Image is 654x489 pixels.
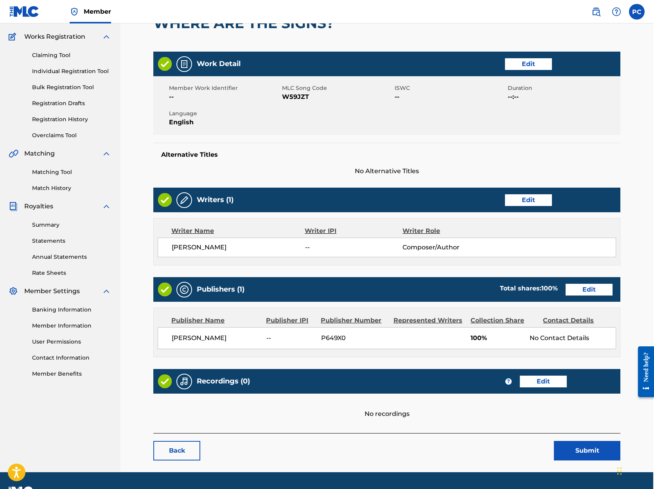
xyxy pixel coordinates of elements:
[402,226,491,236] div: Writer Role
[591,7,601,16] img: search
[32,67,111,75] a: Individual Registration Tool
[180,377,189,386] img: Recordings
[153,441,200,460] a: Back
[543,316,610,325] div: Contact Details
[530,333,616,343] div: No Contact Details
[84,7,111,16] span: Member
[32,237,111,245] a: Statements
[158,283,172,296] img: Valid
[169,118,280,127] span: English
[32,306,111,314] a: Banking Information
[180,59,189,69] img: Work Detail
[305,243,403,252] span: --
[508,84,619,92] span: Duration
[197,377,250,386] h5: Recordings (0)
[32,322,111,330] a: Member Information
[102,287,111,296] img: expand
[102,32,111,41] img: expand
[566,284,613,296] a: Edit
[554,441,620,460] button: Submit
[541,285,558,292] span: 100 %
[609,4,624,20] div: Help
[169,84,280,92] span: Member Work Identifier
[393,316,465,325] div: Represented Writers
[9,149,18,158] img: Matching
[70,7,79,16] img: Top Rightsholder
[9,6,40,17] img: MLC Logo
[24,287,80,296] span: Member Settings
[180,195,189,205] img: Writers
[32,221,111,229] a: Summary
[471,333,524,343] span: 100%
[32,338,111,346] a: User Permissions
[172,333,261,343] span: [PERSON_NAME]
[395,84,506,92] span: ISWC
[197,285,244,294] h5: Publishers (1)
[612,7,621,16] img: help
[505,378,512,385] span: ?
[617,459,622,483] div: Drag
[508,92,619,102] span: --:--
[32,99,111,107] a: Registration Drafts
[169,109,280,118] span: Language
[197,59,241,68] h5: Work Detail
[32,269,111,277] a: Rate Sheets
[266,316,315,325] div: Publisher IPI
[172,243,305,252] span: [PERSON_NAME]
[197,195,234,204] h5: Writers (1)
[32,115,111,124] a: Registration History
[632,339,654,404] iframe: Resource Center
[321,316,388,325] div: Publisher Number
[520,376,567,387] a: Edit
[266,333,315,343] span: --
[32,131,111,140] a: Overclaims Tool
[321,333,388,343] span: P649X0
[180,285,189,294] img: Publishers
[395,92,506,102] span: --
[169,92,280,102] span: --
[32,83,111,91] a: Bulk Registration Tool
[102,202,111,211] img: expand
[505,194,552,206] a: Edit
[153,167,620,176] span: No Alternative Titles
[32,51,111,59] a: Claiming Tool
[158,374,172,388] img: Valid
[24,149,55,158] span: Matching
[32,168,111,176] a: Matching Tool
[158,57,172,71] img: Valid
[615,451,654,489] iframe: Chat Widget
[505,58,552,70] a: Edit
[471,316,537,325] div: Collection Share
[9,287,18,296] img: Member Settings
[171,316,260,325] div: Publisher Name
[153,394,620,419] div: No recordings
[9,32,19,41] img: Works Registration
[282,84,393,92] span: MLC Song Code
[171,226,305,236] div: Writer Name
[305,226,402,236] div: Writer IPI
[24,32,85,41] span: Works Registration
[102,149,111,158] img: expand
[161,151,613,159] h5: Alternative Titles
[24,202,53,211] span: Royalties
[629,4,645,20] div: User Menu
[32,354,111,362] a: Contact Information
[32,253,111,261] a: Annual Statements
[9,202,18,211] img: Royalties
[588,4,604,20] a: Public Search
[32,370,111,378] a: Member Benefits
[402,243,491,252] span: Composer/Author
[158,193,172,207] img: Valid
[500,284,558,293] div: Total shares:
[282,92,393,102] span: W59JZT
[32,184,111,192] a: Match History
